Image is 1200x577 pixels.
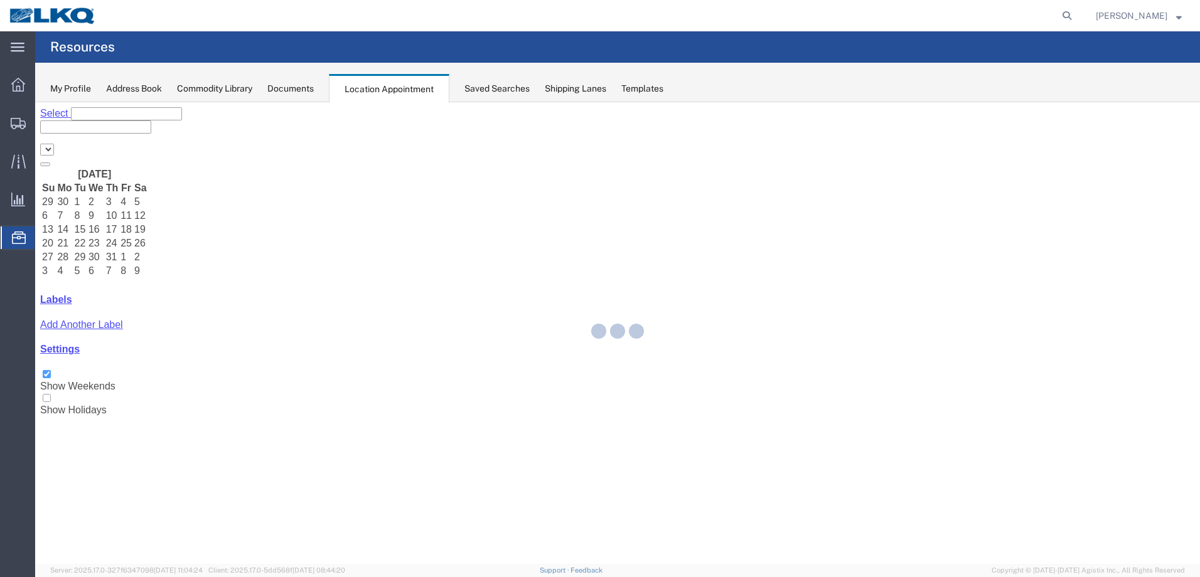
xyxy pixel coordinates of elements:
[70,121,84,134] td: 17
[99,162,112,175] td: 9
[6,121,20,134] td: 13
[21,135,37,147] td: 21
[267,82,314,95] div: Documents
[21,66,97,78] th: [DATE]
[39,107,51,120] td: 8
[5,267,80,289] label: Show Weekends
[99,107,112,120] td: 12
[5,6,36,16] a: Select
[992,565,1185,576] span: Copyright © [DATE]-[DATE] Agistix Inc., All Rights Reserved
[39,162,51,175] td: 5
[1095,8,1182,23] button: [PERSON_NAME]
[85,107,97,120] td: 11
[21,93,37,106] td: 30
[70,149,84,161] td: 31
[53,107,69,120] td: 9
[106,82,162,95] div: Address Book
[99,80,112,92] th: Sa
[70,107,84,120] td: 10
[571,566,603,574] a: Feedback
[39,149,51,161] td: 29
[70,80,84,92] th: Th
[329,74,449,103] div: Location Appointment
[50,31,115,63] h4: Resources
[53,80,69,92] th: We
[8,268,16,276] input: Show Weekends
[5,217,88,228] a: Add Another Label
[53,149,69,161] td: 30
[5,192,37,203] a: Labels
[6,135,20,147] td: 20
[39,93,51,106] td: 1
[1096,9,1167,23] span: Ryan Gledhill
[5,291,72,313] label: Show Holidays
[6,107,20,120] td: 6
[177,82,252,95] div: Commodity Library
[621,82,663,95] div: Templates
[6,149,20,161] td: 27
[21,162,37,175] td: 4
[99,121,112,134] td: 19
[85,149,97,161] td: 1
[5,241,45,252] a: Settings
[53,162,69,175] td: 6
[208,566,345,574] span: Client: 2025.17.0-5dd568f
[85,162,97,175] td: 8
[99,149,112,161] td: 2
[5,6,33,16] span: Select
[85,135,97,147] td: 25
[50,566,203,574] span: Server: 2025.17.0-327f6347098
[50,82,91,95] div: My Profile
[21,107,37,120] td: 7
[21,80,37,92] th: Mo
[85,80,97,92] th: Fr
[39,135,51,147] td: 22
[21,149,37,161] td: 28
[540,566,571,574] a: Support
[154,566,203,574] span: [DATE] 11:04:24
[53,135,69,147] td: 23
[99,135,112,147] td: 26
[6,162,20,175] td: 3
[6,93,20,106] td: 29
[70,93,84,106] td: 3
[70,162,84,175] td: 7
[9,6,97,25] img: logo
[85,121,97,134] td: 18
[39,121,51,134] td: 15
[99,93,112,106] td: 5
[53,93,69,106] td: 2
[70,135,84,147] td: 24
[21,121,37,134] td: 14
[53,121,69,134] td: 16
[6,80,20,92] th: Su
[464,82,530,95] div: Saved Searches
[292,566,345,574] span: [DATE] 08:44:20
[8,292,16,300] input: Show Holidays
[85,93,97,106] td: 4
[545,82,606,95] div: Shipping Lanes
[39,80,51,92] th: Tu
